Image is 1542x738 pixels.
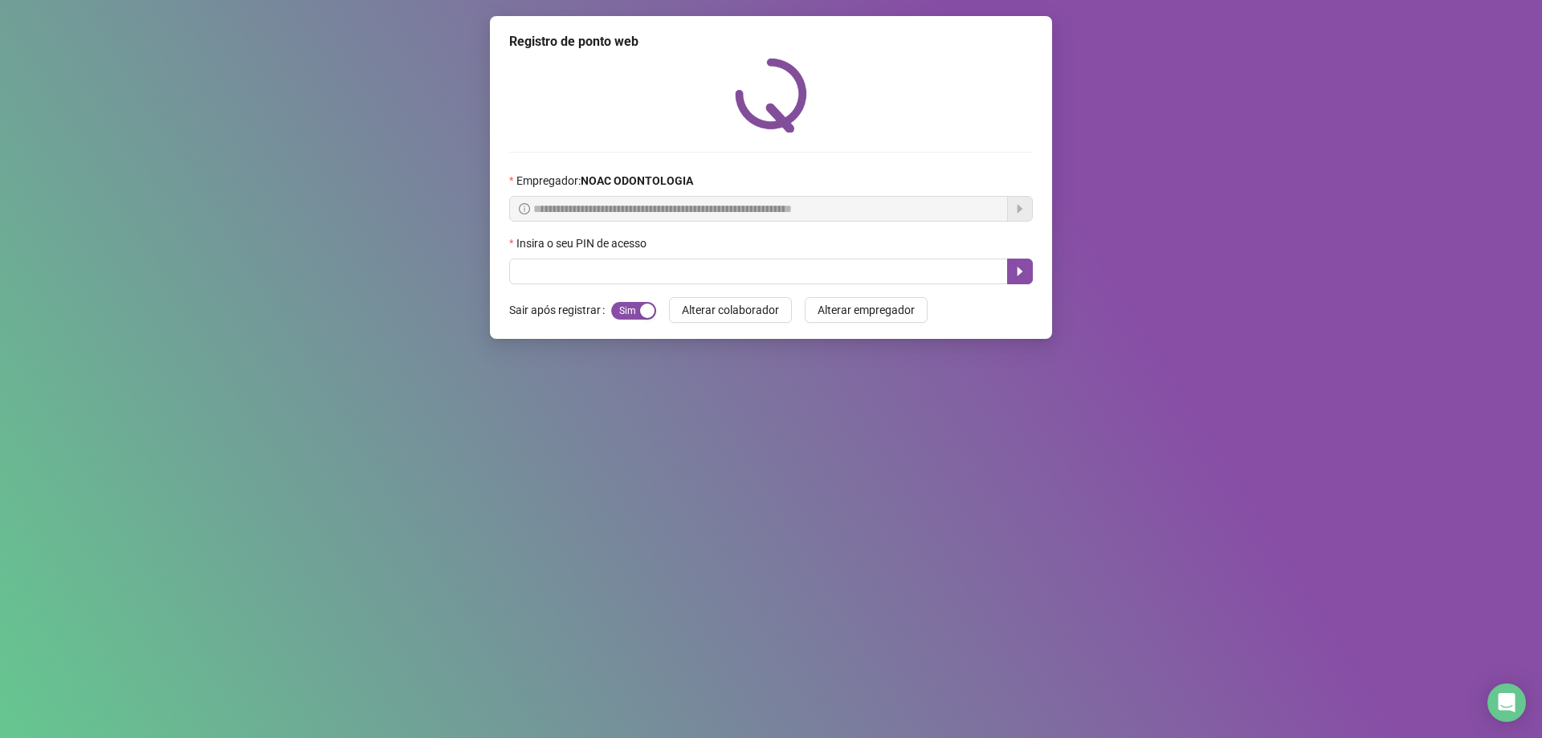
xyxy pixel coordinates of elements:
[669,297,792,323] button: Alterar colaborador
[735,58,807,133] img: QRPoint
[1487,683,1526,722] div: Open Intercom Messenger
[1014,265,1026,278] span: caret-right
[682,301,779,319] span: Alterar colaborador
[509,32,1033,51] div: Registro de ponto web
[818,301,915,319] span: Alterar empregador
[519,203,530,214] span: info-circle
[805,297,928,323] button: Alterar empregador
[516,172,693,190] span: Empregador :
[509,297,611,323] label: Sair após registrar
[509,234,657,252] label: Insira o seu PIN de acesso
[581,174,693,187] strong: NOAC ODONTOLOGIA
